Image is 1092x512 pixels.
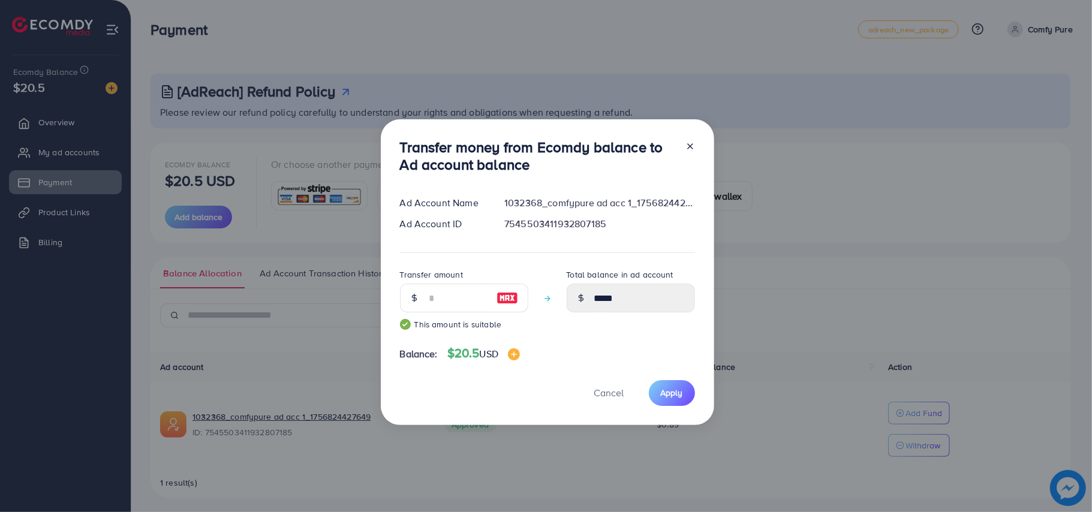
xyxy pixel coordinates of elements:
button: Apply [649,380,695,406]
img: guide [400,319,411,330]
label: Total balance in ad account [567,269,673,281]
img: image [508,348,520,360]
span: USD [480,347,498,360]
div: Ad Account ID [390,217,495,231]
div: Ad Account Name [390,196,495,210]
span: Cancel [594,386,624,399]
label: Transfer amount [400,269,463,281]
h3: Transfer money from Ecomdy balance to Ad account balance [400,138,676,173]
img: image [497,291,518,305]
small: This amount is suitable [400,318,528,330]
div: 7545503411932807185 [495,217,704,231]
div: 1032368_comfypure ad acc 1_1756824427649 [495,196,704,210]
h4: $20.5 [447,346,520,361]
button: Cancel [579,380,639,406]
span: Apply [661,387,683,399]
span: Balance: [400,347,438,361]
